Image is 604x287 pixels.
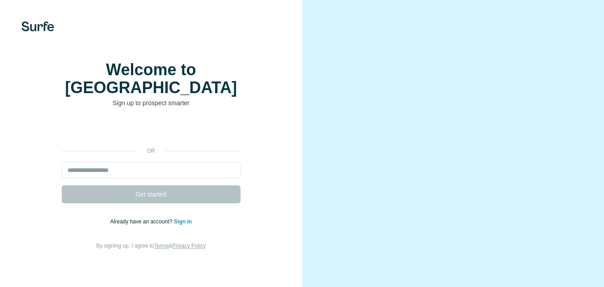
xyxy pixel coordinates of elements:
h1: Welcome to [GEOGRAPHIC_DATA] [62,61,241,97]
a: Privacy Policy [172,243,206,249]
a: Sign in [174,218,192,225]
span: Already have an account? [110,218,174,225]
p: Sign up to prospect smarter [62,99,241,107]
span: By signing up, I agree to & [96,243,206,249]
p: or [137,147,165,155]
iframe: Sign in with Google Button [57,121,245,141]
a: Terms [154,243,169,249]
img: Surfe's logo [21,21,54,31]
